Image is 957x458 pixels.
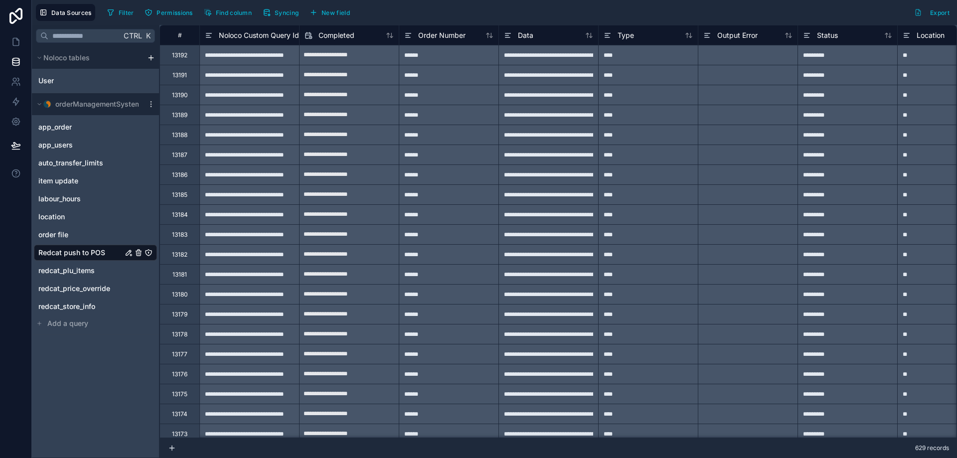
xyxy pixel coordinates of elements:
[172,131,187,139] div: 13188
[172,231,187,239] div: 13183
[275,9,299,16] span: Syncing
[172,370,187,378] div: 13176
[172,51,187,59] div: 13192
[172,91,188,99] div: 13190
[172,350,187,358] div: 13177
[917,30,945,40] span: Location
[418,30,466,40] span: Order Number
[200,5,255,20] button: Find column
[172,251,187,259] div: 13182
[915,444,949,452] span: 629 records
[172,330,187,338] div: 13178
[930,9,950,16] span: Export
[172,291,188,299] div: 13180
[172,390,187,398] div: 13175
[172,271,187,279] div: 13181
[518,30,533,40] span: Data
[123,29,143,42] span: Ctrl
[219,30,299,40] span: Noloco Custom Query Id
[157,9,192,16] span: Permissions
[817,30,838,40] span: Status
[172,211,188,219] div: 13184
[119,9,134,16] span: Filter
[259,5,306,20] a: Syncing
[216,9,252,16] span: Find column
[51,9,92,16] span: Data Sources
[172,151,187,159] div: 13187
[172,430,187,438] div: 13173
[103,5,138,20] button: Filter
[717,30,758,40] span: Output Error
[306,5,353,20] button: New field
[141,5,200,20] a: Permissions
[141,5,196,20] button: Permissions
[618,30,634,40] span: Type
[911,4,953,21] button: Export
[172,191,187,199] div: 13185
[319,30,354,40] span: Completed
[167,31,192,39] div: #
[36,4,95,21] button: Data Sources
[172,71,187,79] div: 13191
[321,9,350,16] span: New field
[172,171,187,179] div: 13186
[259,5,302,20] button: Syncing
[172,111,187,119] div: 13189
[145,32,152,39] span: K
[172,410,187,418] div: 13174
[172,310,187,318] div: 13179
